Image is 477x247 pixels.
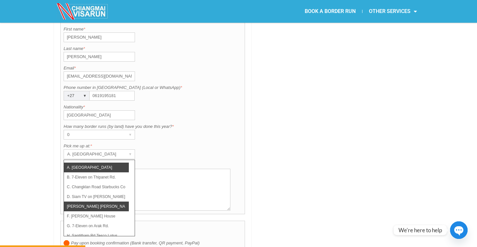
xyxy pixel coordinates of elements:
li: C. Changklan Road Starbucks Coffee [64,182,129,192]
li: A. [GEOGRAPHIC_DATA] [64,163,129,172]
label: Email [64,65,242,71]
label: Nationality [64,104,242,110]
nav: Menu [238,4,423,19]
li: G. 7-Eleven on Arak Rd. [64,221,129,231]
li: F. [PERSON_NAME] House [64,211,129,221]
label: Pick me up at: [64,143,242,149]
div: 0 [64,130,122,139]
label: How many border runs (by land) have you done this year? [64,123,242,130]
li: D. Siam TV on [PERSON_NAME] Rd. [64,192,129,202]
label: Additional request if any [64,162,242,169]
div: ▾ [126,130,135,139]
label: Pay upon booking confirmation (Bank transfer, QR payment, PayPal) [64,240,242,246]
h4: Order [64,224,242,240]
li: [PERSON_NAME] [PERSON_NAME] (Thapae) [64,202,129,211]
li: B. 7-Eleven on Thipanet Rd. [64,172,129,182]
div: ▾ [80,91,89,100]
li: H. Santitham Rd.Tesco Lotus [64,231,129,241]
label: Last name [64,45,242,52]
a: OTHER SERVICES [362,4,423,19]
div: +27 [64,91,77,100]
div: A. [GEOGRAPHIC_DATA] [64,150,122,159]
a: BOOK A BORDER RUN [298,4,362,19]
label: Phone number in [GEOGRAPHIC_DATA] (Local or WhatsApp) [64,84,242,91]
div: ▾ [126,150,135,159]
label: First name [64,26,242,32]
